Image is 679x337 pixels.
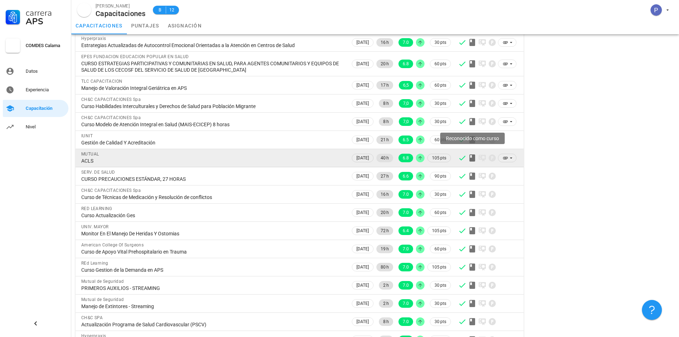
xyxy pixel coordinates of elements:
span: Hyperpraxis [81,36,106,41]
a: Datos [3,63,68,80]
span: MUTUAL [81,152,99,157]
span: 20 h [381,60,389,68]
a: Capacitación [3,100,68,117]
span: 16 h [381,190,389,199]
div: Curso Gestion de la Demanda en APS [81,267,345,273]
span: [DATE] [356,60,369,68]
span: 7.0 [403,245,409,253]
span: [DATE] [356,190,369,198]
div: Carrera [26,9,66,17]
span: 6,5 [403,81,409,90]
span: 12 [169,6,175,14]
span: [DATE] [356,209,369,216]
span: 40 h [381,154,389,162]
div: Estrategias Actualizadas de Autocontrol Emocional Orientadas a la Atención en Centros de Salud [81,42,345,48]
span: Mutual de Seguridad [81,297,124,302]
span: 105 pts [432,227,446,234]
span: 20 h [381,208,389,217]
span: B [157,6,163,14]
span: 8 h [383,99,389,108]
span: 7.0 [403,317,409,326]
span: [DATE] [356,318,369,326]
div: Monitor En El Manejo De Heridas Y Ostomias [81,230,345,237]
div: Nivel [26,124,66,130]
span: 30 pts [434,191,446,198]
span: 6.6 [403,172,409,180]
span: [DATE] [356,118,369,126]
span: [DATE] [356,281,369,289]
span: [DATE] [356,136,369,144]
a: puntajes [127,17,164,34]
span: 60 pts [434,82,446,89]
span: 60 pts [434,136,446,143]
span: 8 h [383,117,389,126]
div: Curso Modelo de Atención Integral en Salud (MAIS-ECICEP) 8 horas [81,121,345,128]
div: APS [26,17,66,26]
span: UNIV. MAYOR [81,224,108,229]
span: 30 pts [434,118,446,125]
div: Manejo de Valoración Integral Geriátrica en APS [81,85,345,91]
span: SERV. DE SALUD [81,170,115,175]
span: [DATE] [356,227,369,235]
span: 7.0 [403,208,409,217]
div: Curso Habilidades Interculturales y Derechos de Salud para Población Migrante [81,103,345,109]
a: Nivel [3,118,68,136]
div: Capacitación [26,106,66,111]
span: 8 h [383,317,389,326]
div: PRIMEROS AUXILIOS - STREAMING [81,285,345,291]
div: Manejo de Extintores - Streaming [81,303,345,310]
span: [DATE] [356,39,369,46]
div: [PERSON_NAME] [96,2,146,10]
div: Capacitaciones [96,10,146,17]
a: Experiencia [3,81,68,98]
span: 90 pts [434,173,446,180]
span: IUNIT [81,133,93,138]
span: 30 pts [434,100,446,107]
div: avatar [650,4,662,16]
span: [DATE] [356,263,369,271]
div: Experiencia [26,87,66,93]
div: Datos [26,68,66,74]
span: 30 pts [434,300,446,307]
span: Mutual de Seguridad [81,279,124,284]
span: 7,0 [403,117,409,126]
div: Gestión de Calidad Y Acreditación [81,139,345,146]
div: Curso de Apoyo Vital Prehospitalario en Trauma [81,249,345,255]
span: CH&C SPA [81,315,103,320]
div: Curso de Técnicas de Medicación y Resolución de conflictos [81,194,345,200]
span: [DATE] [356,154,369,162]
a: capacitaciones [71,17,127,34]
span: [DATE] [356,81,369,89]
span: 7,0 [403,99,409,108]
span: [DATE] [356,172,369,180]
span: REd Learning [81,261,108,266]
span: 30 pts [434,318,446,325]
span: [DATE] [356,300,369,307]
span: 7.0 [403,263,409,271]
span: 80 h [381,263,389,271]
span: 21 h [381,136,389,144]
span: 6.8 [403,154,409,162]
span: American College Of Surgeons [81,242,144,247]
span: TLC CAPACITACION [81,79,122,84]
span: 30 pts [434,39,446,46]
span: 105 pts [432,154,446,162]
span: 7.0 [403,190,409,199]
div: avatar [77,3,91,17]
span: [DATE] [356,99,369,107]
div: Curso Actualización Ges [81,212,345,219]
span: 7.0 [403,281,409,290]
span: 6.8 [403,60,409,68]
div: COMDES Calama [26,43,66,48]
div: ACLS [81,158,345,164]
span: 16 h [381,38,389,47]
span: 17 h [381,81,389,90]
span: 60 pts [434,60,446,67]
span: 60 pts [434,245,446,252]
span: RED LEARNING [81,206,112,211]
span: CH&C CAPACITACIONES Spa [81,97,141,102]
div: CURSO PRECAUCIONES ESTÁNDAR, 27 HORAS [81,176,345,182]
span: [DATE] [356,245,369,253]
div: CURSO ESTRATEGIAS PARTICIPATIVAS Y COMUNITARIAS EN SALUD, PARA AGENTES COMUNITARIOS Y EQUIPOS DE ... [81,60,345,73]
span: 27 h [381,172,389,180]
